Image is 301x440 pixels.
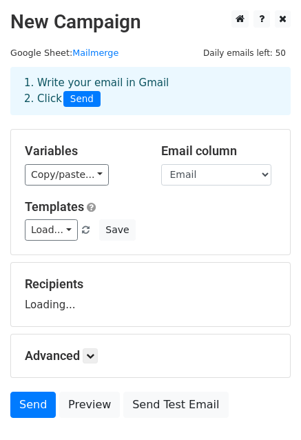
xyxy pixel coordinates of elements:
[25,219,78,241] a: Load...
[10,392,56,418] a: Send
[232,374,301,440] iframe: Chat Widget
[10,10,291,34] h2: New Campaign
[123,392,228,418] a: Send Test Email
[198,46,291,61] span: Daily emails left: 50
[99,219,135,241] button: Save
[25,348,276,363] h5: Advanced
[25,143,141,159] h5: Variables
[161,143,277,159] h5: Email column
[25,164,109,186] a: Copy/paste...
[59,392,120,418] a: Preview
[10,48,118,58] small: Google Sheet:
[14,75,287,107] div: 1. Write your email in Gmail 2. Click
[198,48,291,58] a: Daily emails left: 50
[25,199,84,214] a: Templates
[25,277,276,312] div: Loading...
[72,48,118,58] a: Mailmerge
[63,91,101,108] span: Send
[25,277,276,292] h5: Recipients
